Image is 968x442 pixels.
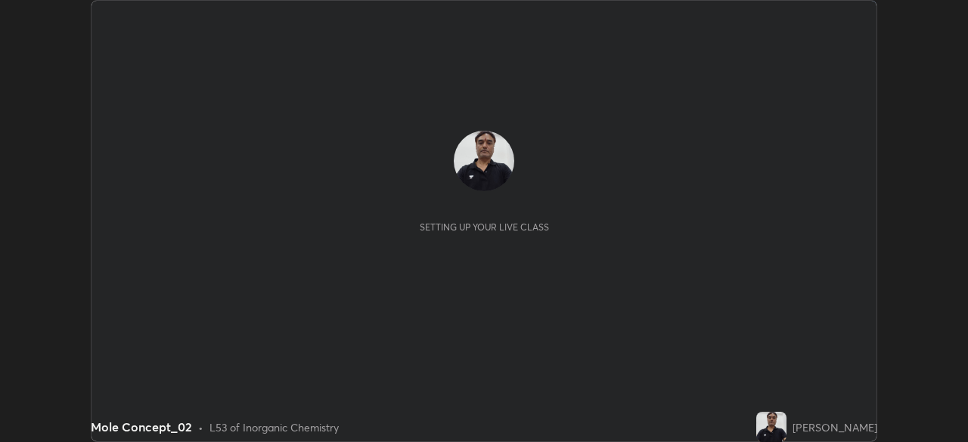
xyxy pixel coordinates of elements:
[454,131,514,191] img: 2746b4ae3dd242b0847139de884b18c5.jpg
[793,419,877,435] div: [PERSON_NAME]
[420,221,549,233] div: Setting up your live class
[198,419,203,435] div: •
[91,418,192,436] div: Mole Concept_02
[209,419,339,435] div: L53 of Inorganic Chemistry
[756,412,786,442] img: 2746b4ae3dd242b0847139de884b18c5.jpg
